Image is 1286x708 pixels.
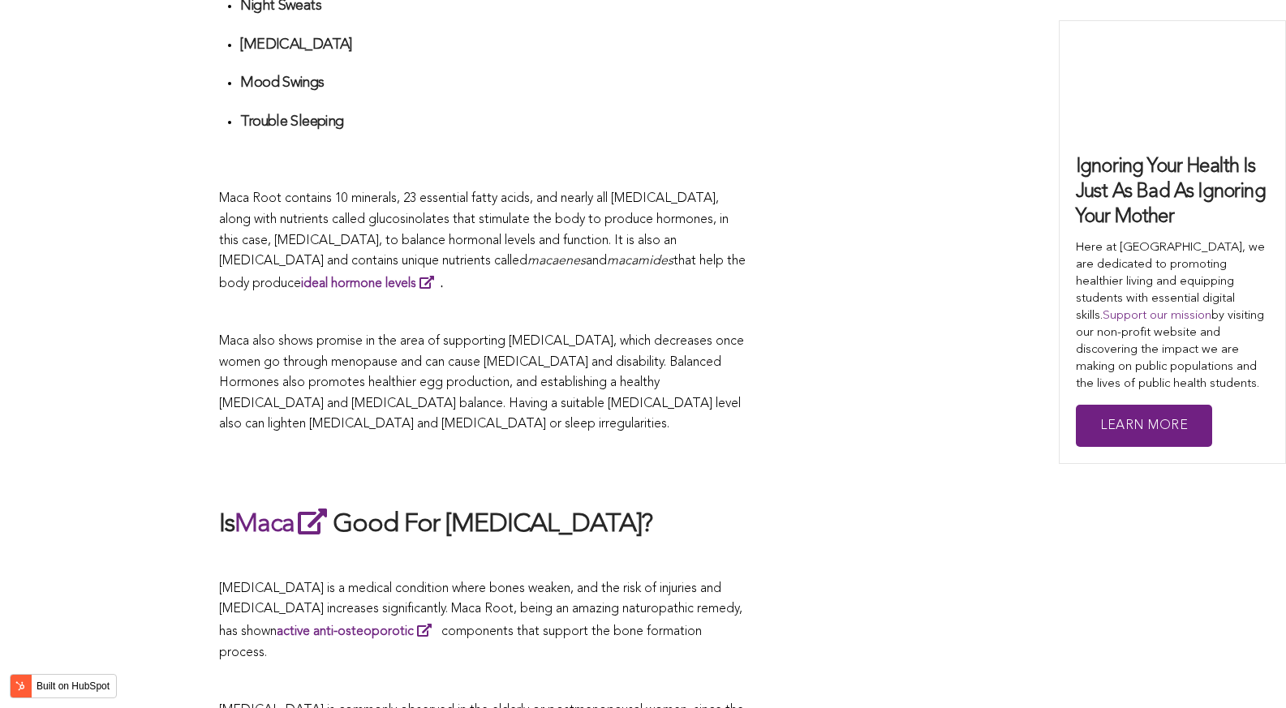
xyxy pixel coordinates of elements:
[527,255,586,268] span: macaenes
[240,113,746,131] h4: Trouble Sleeping
[219,582,742,659] span: [MEDICAL_DATA] is a medical condition where bones weaken, and the risk of injuries and [MEDICAL_D...
[607,255,673,268] span: macamides
[1076,405,1212,448] a: Learn More
[219,335,744,431] span: Maca also shows promise in the area of supporting [MEDICAL_DATA], which decreases once women go t...
[219,505,746,543] h2: Is Good For [MEDICAL_DATA]?
[240,36,746,54] h4: [MEDICAL_DATA]
[219,192,729,268] span: Maca Root contains 10 minerals, 23 essential fatty acids, and nearly all [MEDICAL_DATA], along wi...
[1205,630,1286,708] iframe: Chat Widget
[301,277,441,290] a: ideal hormone levels
[277,625,438,638] a: active anti-osteoporotic
[10,674,117,698] button: Built on HubSpot
[234,512,333,538] a: Maca
[219,255,746,290] span: that help the body produce
[30,676,116,697] label: Built on HubSpot
[240,74,746,92] h4: Mood Swings
[11,676,30,696] img: HubSpot sprocket logo
[301,277,443,290] strong: .
[586,255,607,268] span: and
